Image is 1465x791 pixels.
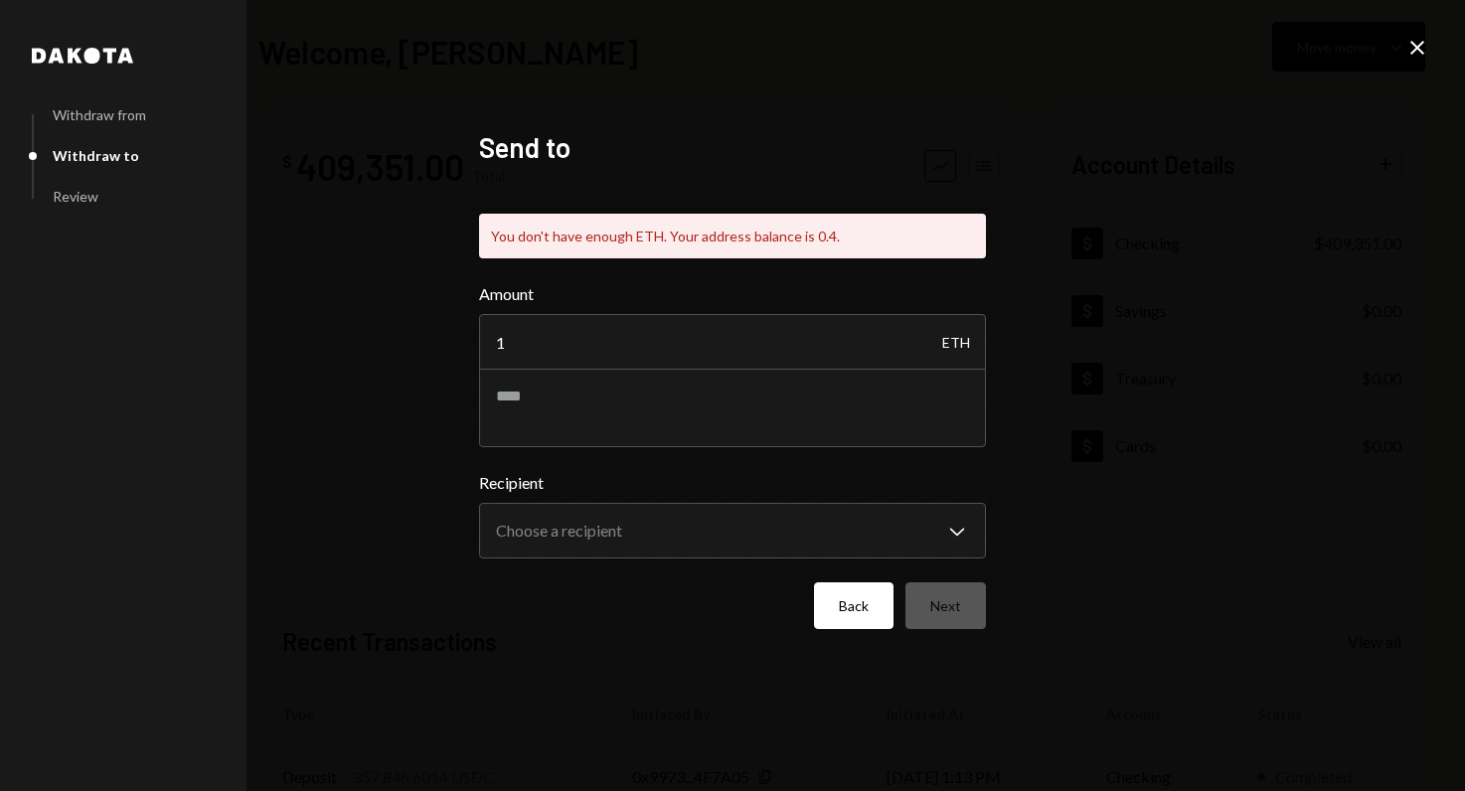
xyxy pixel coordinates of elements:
[814,582,894,629] button: Back
[479,282,986,306] label: Amount
[479,128,986,167] h2: Send to
[479,314,986,370] input: Enter amount
[53,188,98,205] div: Review
[53,147,139,164] div: Withdraw to
[479,503,986,558] button: Recipient
[53,106,146,123] div: Withdraw from
[479,471,986,495] label: Recipient
[942,314,970,370] div: ETH
[479,214,986,258] div: You don't have enough ETH. Your address balance is 0.4.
